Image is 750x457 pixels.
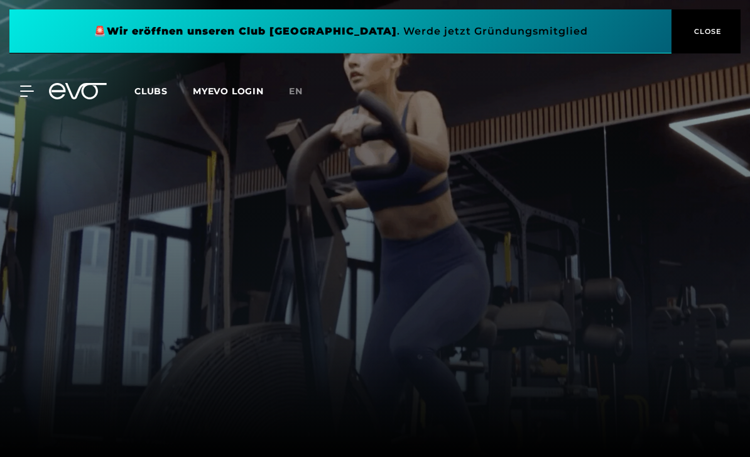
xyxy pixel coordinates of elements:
a: MYEVO LOGIN [193,85,264,97]
a: Clubs [134,85,193,97]
span: en [289,85,303,97]
a: en [289,84,318,99]
span: Clubs [134,85,168,97]
span: CLOSE [691,26,722,37]
button: CLOSE [671,9,741,53]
